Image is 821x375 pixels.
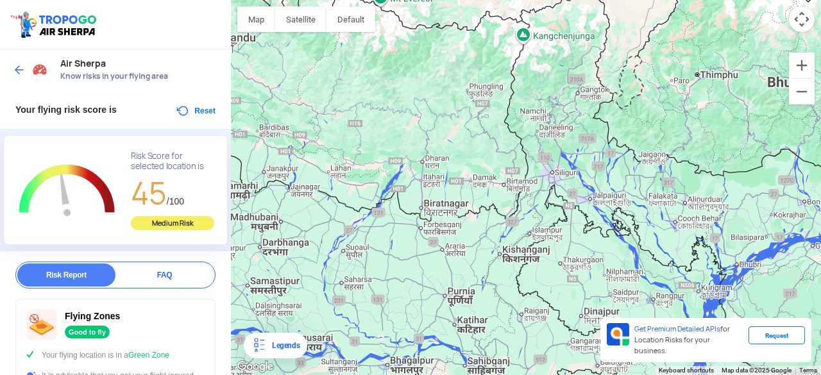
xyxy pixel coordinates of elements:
[607,323,629,346] img: Premium APIs
[167,196,184,206] span: /100
[275,6,326,32] button: Show satellite imagery
[659,366,714,375] button: Keyboard shortcuts
[234,358,276,375] img: Google
[237,6,275,32] button: Show street map
[10,10,101,39] img: ic_tgdronemaps.svg
[32,62,47,77] img: Risk Scores
[131,216,214,230] div: Medium Risk
[13,151,121,231] g: Chart
[15,104,117,115] span: Your flying risk score is
[65,326,110,338] div: Good to fly
[251,338,267,353] img: Legends
[26,349,205,361] div: Your flying location is in a
[789,79,815,104] button: Zoom out
[17,263,115,287] div: Risk Report
[267,338,300,353] div: Legends
[13,63,26,76] img: ic_arrow_back_blue.svg
[60,58,218,69] span: Air Sherpa
[60,71,218,81] span: Know risks in your flying area
[131,151,214,172] div: Risk Score for selected location is
[131,173,167,213] span: 45
[634,324,720,333] span: Get Premium Detailed APIs
[115,263,214,287] div: FAQ
[789,53,815,78] button: Zoom in
[65,311,120,321] span: Flying Zones
[234,358,276,375] a: Open this area in Google Maps (opens a new window)
[799,367,817,374] a: Terms
[789,6,815,32] button: Map camera controls
[722,367,791,374] span: Map data ©2025 Google
[175,103,216,119] button: Reset
[749,326,805,344] div: Request
[128,351,169,360] span: Green Zone
[26,310,57,340] img: ic_nofly.svg
[629,323,749,357] div: for Location Risks for your business.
